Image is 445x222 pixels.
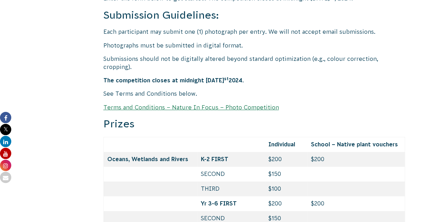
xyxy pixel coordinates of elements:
[103,117,405,131] h3: Prizes
[103,8,405,23] h3: Submission Guidelines:
[103,104,279,110] a: Terms and Conditions – Nature In Focus – Photo Competition
[197,182,265,196] td: THIRD
[265,182,307,196] td: $100
[265,167,307,182] td: $150
[201,200,237,207] strong: Yr 3-6 FIRST
[103,90,405,97] p: See Terms and Conditions below.
[311,141,398,147] strong: School – Native plant vouchers
[103,76,405,84] p: .
[107,156,188,162] strong: Oceans, Wetlands and Rivers
[265,152,307,167] td: $200
[307,196,405,211] td: $200
[201,156,228,162] strong: K-2 FIRST
[307,152,405,167] td: $200
[197,167,265,182] td: SECOND
[103,77,242,83] strong: The competition closes at midnight [DATE] 2024
[103,42,405,49] p: Photographs must be submitted in digital format.
[103,55,405,71] p: Submissions should not be digitally altered beyond standard optimization (e.g., colour correction...
[265,196,307,211] td: $200
[103,28,405,36] p: Each participant may submit one (1) photograph per entry. We will not accept email submissions.
[224,76,229,81] sup: st
[268,141,295,147] strong: Individual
